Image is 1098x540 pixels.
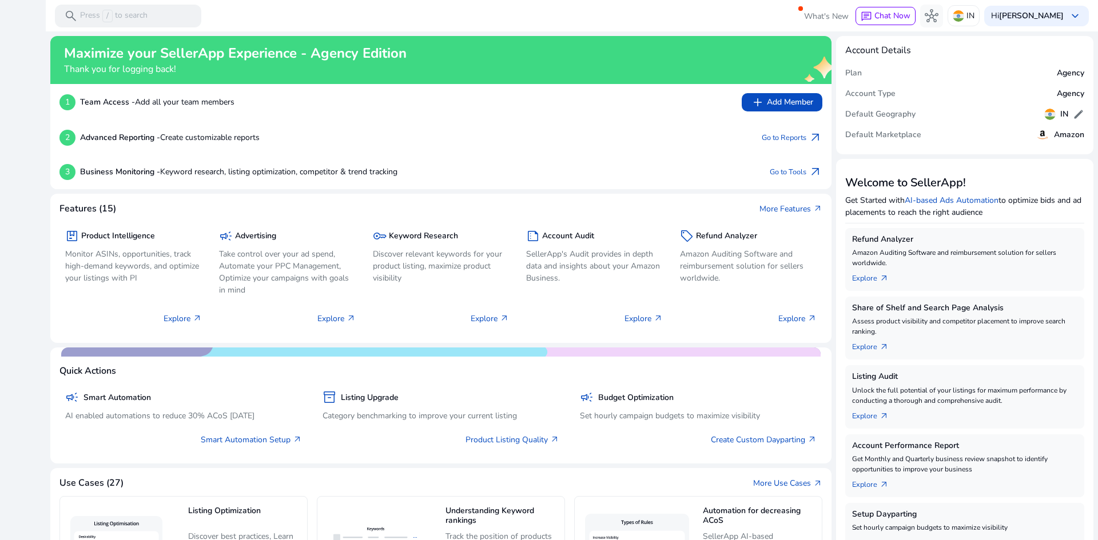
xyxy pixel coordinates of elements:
[526,248,663,284] p: SellerApp's Audit provides in depth data and insights about your Amazon Business.
[341,393,399,403] h5: Listing Upgrade
[580,410,817,422] p: Set hourly campaign budgets to maximize visibility
[1068,9,1082,23] span: keyboard_arrow_down
[753,477,822,489] a: More Use Casesarrow_outward
[845,110,916,119] h5: Default Geography
[235,231,276,241] h5: Advertising
[317,313,356,325] p: Explore
[65,390,79,404] span: campaign
[991,12,1064,20] p: Hi
[813,204,822,213] span: arrow_outward
[856,7,916,25] button: chatChat Now
[880,480,889,489] span: arrow_outward
[852,235,1077,245] h5: Refund Analyzer
[874,10,910,21] span: Chat Now
[193,314,202,323] span: arrow_outward
[905,195,998,206] a: AI-based Ads Automation
[880,274,889,283] span: arrow_outward
[852,268,898,284] a: Explorearrow_outward
[804,6,849,26] span: What's New
[83,393,151,403] h5: Smart Automation
[852,316,1077,337] p: Assess product visibility and competitor placement to improve search ranking.
[1044,109,1056,120] img: in.svg
[680,248,817,284] p: Amazon Auditing Software and reimbursement solution for sellers worldwide.
[500,314,509,323] span: arrow_outward
[80,97,135,107] b: Team Access -
[1036,128,1049,142] img: amazon.svg
[809,165,822,179] span: arrow_outward
[580,390,594,404] span: campaign
[64,9,78,23] span: search
[59,94,75,110] p: 1
[845,130,921,140] h5: Default Marketplace
[845,45,911,56] h4: Account Details
[80,96,234,108] p: Add all your team members
[347,314,356,323] span: arrow_outward
[64,45,407,62] h2: Maximize your SellerApp Experience - Agency Edition
[219,229,233,243] span: campaign
[81,231,155,241] h5: Product Intelligence
[1057,69,1084,78] h5: Agency
[680,229,694,243] span: sell
[65,248,202,284] p: Monitor ASINs, opportunities, track high-demand keywords, and optimize your listings with PI
[742,93,822,111] button: addAdd Member
[64,64,407,75] h4: Thank you for logging back!
[1057,89,1084,99] h5: Agency
[751,95,765,109] span: add
[852,441,1077,451] h5: Account Performance Report
[999,10,1064,21] b: [PERSON_NAME]
[852,372,1077,382] h5: Listing Audit
[1054,130,1084,140] h5: Amazon
[845,69,862,78] h5: Plan
[59,164,75,180] p: 3
[852,510,1077,519] h5: Setup Dayparting
[845,89,896,99] h5: Account Type
[813,479,822,488] span: arrow_outward
[1073,109,1084,120] span: edit
[65,410,302,422] p: AI enabled automations to reduce 30% ACoS [DATE]
[373,229,387,243] span: key
[852,454,1077,474] p: Get Monthly and Quarterly business review snapshot to identify opportunities to improve your busi...
[807,435,817,444] span: arrow_outward
[550,435,559,444] span: arrow_outward
[542,231,594,241] h5: Account Audit
[80,132,160,143] b: Advanced Reporting -
[759,203,822,215] a: More Featuresarrow_outward
[852,247,1077,268] p: Amazon Auditing Software and reimbursement solution for sellers worldwide.
[845,194,1084,218] p: Get Started with to optimize bids and ad placements to reach the right audience
[807,314,817,323] span: arrow_outward
[59,130,75,146] p: 2
[59,478,124,489] h4: Use Cases (27)
[65,229,79,243] span: package
[770,164,822,180] a: Go to Toolsarrow_outward
[852,303,1077,313] h5: Share of Shelf and Search Page Analysis
[466,434,559,446] a: Product Listing Quality
[598,393,674,403] h5: Budget Optimization
[188,506,301,526] h5: Listing Optimization
[852,337,898,353] a: Explorearrow_outward
[323,410,559,422] p: Category benchmarking to improve your current listing
[219,248,356,296] p: Take control over your ad spend, Automate your PPC Management, Optimize your campaigns with goals...
[164,313,202,325] p: Explore
[102,10,113,22] span: /
[852,406,898,422] a: Explorearrow_outward
[880,342,889,351] span: arrow_outward
[80,10,148,22] p: Press to search
[201,434,302,446] a: Smart Automation Setup
[80,166,397,178] p: Keyword research, listing optimization, competitor & trend tracking
[880,411,889,421] span: arrow_outward
[703,506,816,526] h5: Automation for decreasing ACoS
[861,11,872,22] span: chat
[852,385,1077,406] p: Unlock the full potential of your listings for maximum performance by conducting a thorough and c...
[778,313,817,325] p: Explore
[920,5,943,27] button: hub
[852,474,898,490] a: Explorearrow_outward
[80,166,160,177] b: Business Monitoring -
[845,176,1084,190] h3: Welcome to SellerApp!
[696,231,757,241] h5: Refund Analyzer
[751,95,813,109] span: Add Member
[389,231,458,241] h5: Keyword Research
[445,506,559,526] h5: Understanding Keyword rankings
[373,248,510,284] p: Discover relevant keywords for your product listing, maximize product visibility
[293,435,302,444] span: arrow_outward
[59,203,116,214] h4: Features (15)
